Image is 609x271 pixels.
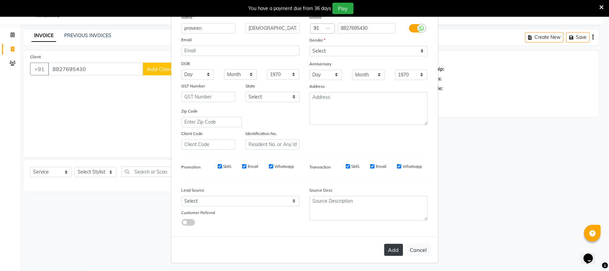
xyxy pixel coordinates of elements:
[310,61,332,67] label: Anniversary
[182,108,198,114] label: Zip Code
[245,131,277,137] label: Identification No.
[245,23,300,33] input: Last Name
[182,92,236,102] input: GST Number
[182,187,205,193] label: Lead Source
[403,163,422,170] label: Whatsapp
[182,14,195,20] label: Name
[351,163,360,170] label: SMS
[310,164,331,170] label: Transaction
[182,61,190,67] label: DOB
[182,37,192,43] label: Email
[310,83,325,89] label: Address
[182,117,242,127] input: Enter Zip Code
[245,83,255,89] label: State
[223,163,231,170] label: SMS
[182,46,300,56] input: Email
[182,164,201,170] label: Promotion
[182,23,236,33] input: First Name
[182,131,203,137] label: Client Code
[245,139,300,150] input: Resident No. or Any Id
[248,163,258,170] label: Email
[182,139,236,150] input: Client Code
[310,187,333,193] label: Source Desc
[310,14,324,20] label: Mobile
[182,83,205,89] label: GST Number
[384,244,403,256] button: Add
[275,163,294,170] label: Whatsapp
[248,5,331,12] div: You have a payment due from 36 days
[332,3,353,14] button: Pay
[581,244,602,264] iframe: chat widget
[310,37,326,43] label: Gender
[338,23,396,33] input: Mobile
[182,210,215,216] label: Customer Referral
[406,244,431,256] button: Cancel
[376,163,386,170] label: Email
